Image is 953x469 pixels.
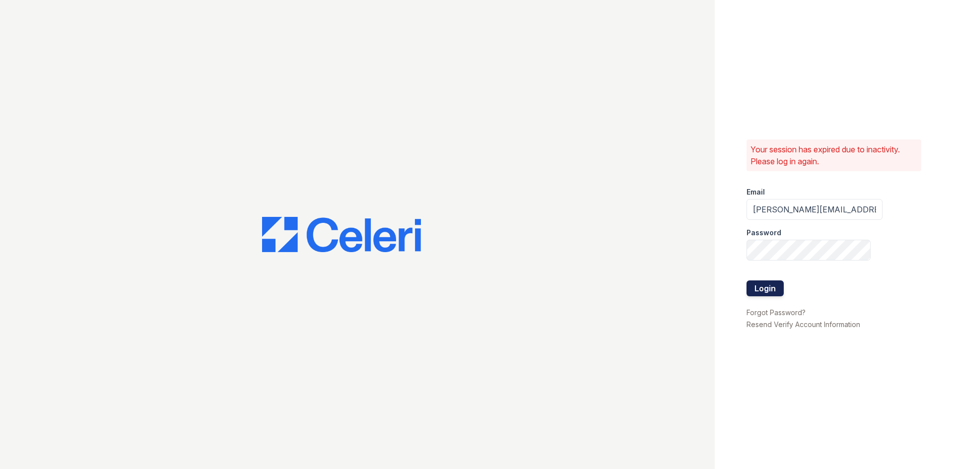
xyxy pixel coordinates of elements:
[747,320,860,329] a: Resend Verify Account Information
[750,143,917,167] p: Your session has expired due to inactivity. Please log in again.
[747,187,765,197] label: Email
[747,308,806,317] a: Forgot Password?
[747,280,784,296] button: Login
[747,228,781,238] label: Password
[262,217,421,253] img: CE_Logo_Blue-a8612792a0a2168367f1c8372b55b34899dd931a85d93a1a3d3e32e68fde9ad4.png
